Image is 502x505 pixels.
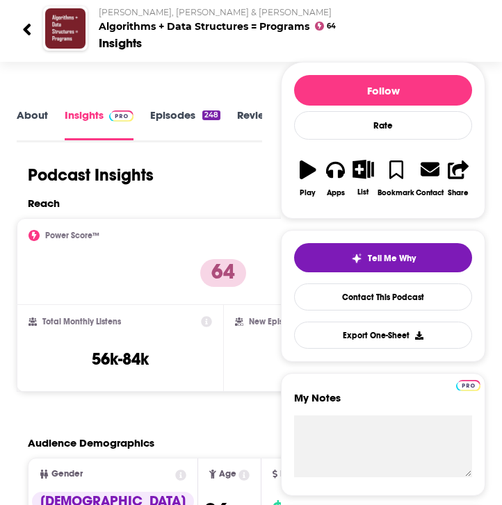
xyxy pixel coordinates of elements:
button: Export One-Sheet [294,322,472,349]
h3: 56k-84k [92,349,149,370]
a: Pro website [456,378,480,391]
h1: Podcast Insights [28,165,154,185]
button: tell me why sparkleTell Me Why [294,243,472,272]
div: 248 [202,110,220,120]
h2: New Episode Listens [249,317,325,326]
h2: Algorithms + Data Structures = Programs [99,7,480,33]
a: Episodes248 [150,108,220,140]
img: tell me why sparkle [351,253,362,264]
img: Algorithms + Data Structures = Programs [45,8,86,49]
div: Share [448,188,469,197]
button: Follow [294,75,472,106]
span: Tell Me Why [368,253,416,264]
span: 64 [327,24,336,29]
h2: Total Monthly Listens [42,317,121,326]
div: Contact [416,188,444,197]
button: Apps [322,151,350,206]
span: Gender [51,470,83,479]
div: Bookmark [378,188,414,197]
h2: Audience Demographics [28,436,154,449]
button: Share [444,151,472,206]
a: Contact [415,151,444,206]
h2: Power Score™ [45,231,99,240]
div: Insights [99,35,142,51]
p: 64 [200,259,246,287]
label: My Notes [294,391,472,415]
div: Play [300,188,316,197]
a: Contact This Podcast [294,283,472,311]
img: Podchaser Pro [109,110,133,122]
div: Rate [294,111,472,140]
a: Reviews [237,108,277,140]
div: List [357,188,369,197]
button: Bookmark [377,151,415,206]
div: Apps [327,188,345,197]
span: [PERSON_NAME], [PERSON_NAME] & [PERSON_NAME] [99,7,332,17]
img: Podchaser Pro [456,380,480,391]
a: InsightsPodchaser Pro [65,108,133,140]
button: Play [294,151,322,206]
a: About [17,108,48,140]
span: Age [219,470,236,479]
button: List [350,151,378,205]
h2: Reach [28,197,60,210]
